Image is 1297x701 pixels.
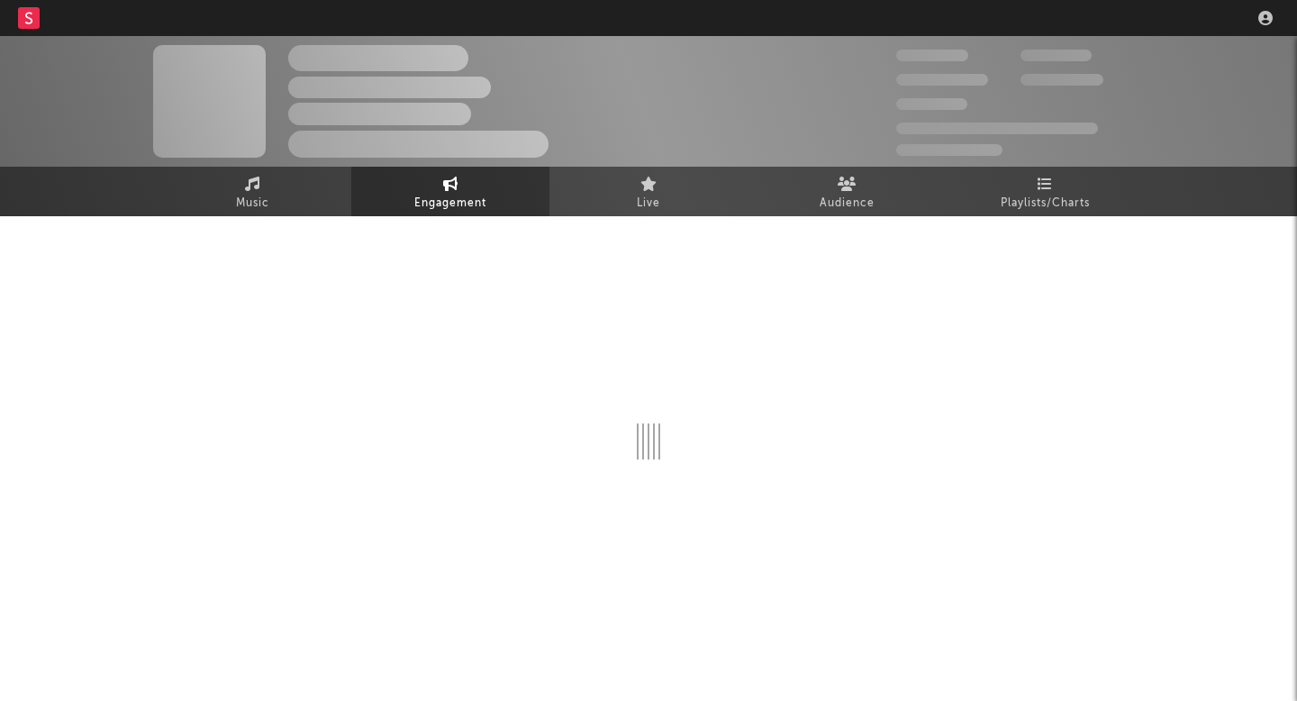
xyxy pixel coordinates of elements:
span: Music [236,193,269,214]
a: Engagement [351,167,549,216]
span: Jump Score: 85.0 [896,144,1002,156]
span: 100,000 [1020,50,1092,61]
span: 50,000,000 [896,74,988,86]
a: Playlists/Charts [946,167,1144,216]
span: Live [637,193,660,214]
a: Music [153,167,351,216]
span: Engagement [414,193,486,214]
span: 300,000 [896,50,968,61]
span: Playlists/Charts [1001,193,1090,214]
span: 1,000,000 [1020,74,1103,86]
span: Audience [820,193,875,214]
a: Audience [748,167,946,216]
a: Live [549,167,748,216]
span: 50,000,000 Monthly Listeners [896,123,1098,134]
span: 100,000 [896,98,967,110]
